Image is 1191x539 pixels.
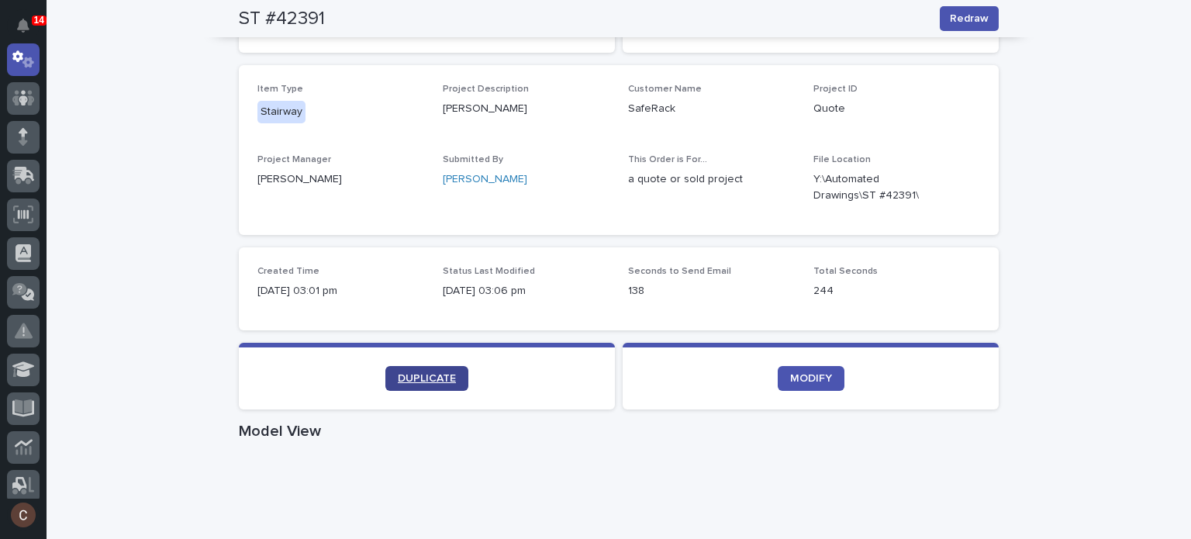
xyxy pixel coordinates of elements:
[19,19,40,43] div: Notifications14
[813,101,980,117] p: Quote
[813,283,980,299] p: 244
[257,85,303,94] span: Item Type
[7,499,40,531] button: users-avatar
[790,373,832,384] span: MODIFY
[628,171,795,188] p: a quote or sold project
[443,85,529,94] span: Project Description
[257,267,319,276] span: Created Time
[813,267,878,276] span: Total Seconds
[950,11,989,26] span: Redraw
[34,15,44,26] p: 14
[443,283,609,299] p: [DATE] 03:06 pm
[385,366,468,391] a: DUPLICATE
[239,422,999,441] h1: Model View
[628,101,795,117] p: SafeRack
[628,267,731,276] span: Seconds to Send Email
[443,155,503,164] span: Submitted By
[813,171,943,204] : Y:\Automated Drawings\ST #42391\
[628,85,702,94] span: Customer Name
[813,85,858,94] span: Project ID
[628,155,707,164] span: This Order is For...
[257,101,306,123] div: Stairway
[813,155,871,164] span: File Location
[940,6,999,31] button: Redraw
[257,155,331,164] span: Project Manager
[443,101,609,117] p: [PERSON_NAME]
[628,283,795,299] p: 138
[443,267,535,276] span: Status Last Modified
[7,9,40,42] button: Notifications
[443,171,527,188] a: [PERSON_NAME]
[778,366,844,391] a: MODIFY
[257,283,424,299] p: [DATE] 03:01 pm
[257,171,424,188] p: [PERSON_NAME]
[398,373,456,384] span: DUPLICATE
[239,8,325,30] h2: ST #42391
